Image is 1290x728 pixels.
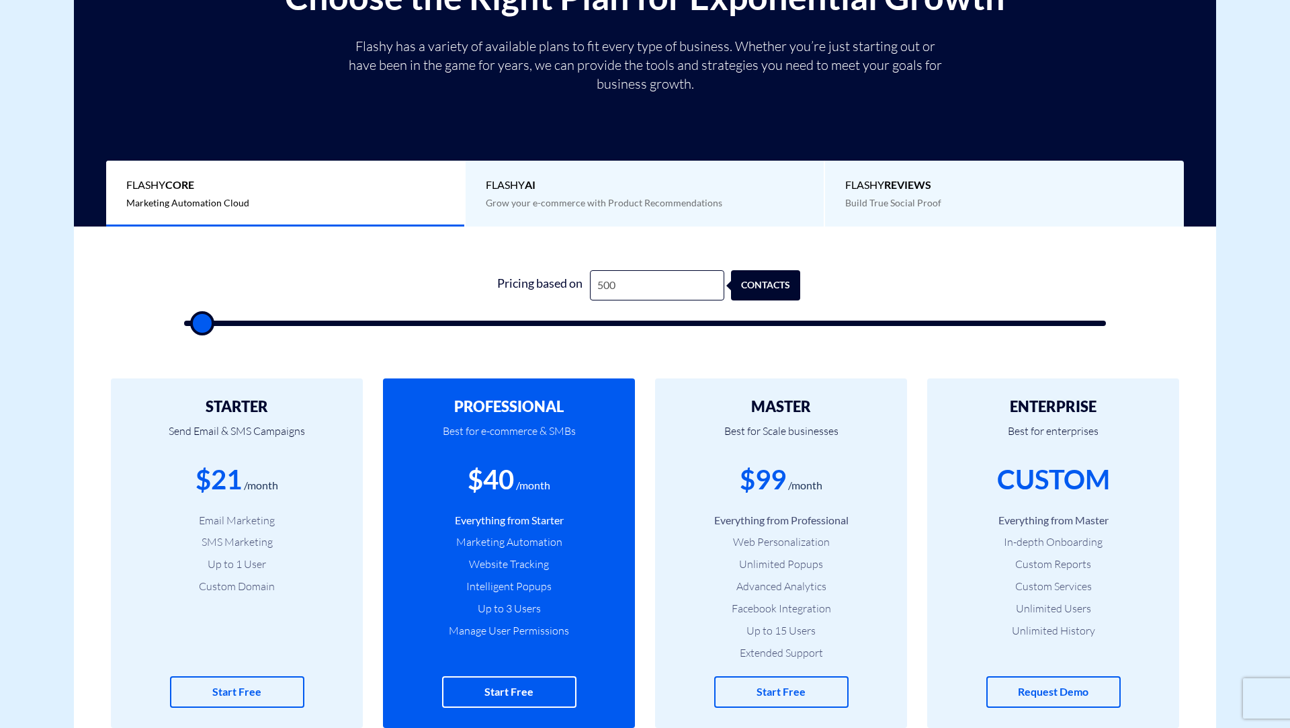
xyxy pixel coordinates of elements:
[742,270,812,300] div: contacts
[947,415,1159,460] p: Best for enterprises
[196,460,242,499] div: $21
[675,623,887,639] li: Up to 15 Users
[947,623,1159,639] li: Unlimited History
[403,513,615,528] li: Everything from Starter
[947,399,1159,415] h2: ENTERPRISE
[986,676,1121,708] a: Request Demo
[489,270,590,300] div: Pricing based on
[126,197,249,208] span: Marketing Automation Cloud
[675,513,887,528] li: Everything from Professional
[131,513,343,528] li: Email Marketing
[170,676,304,708] a: Start Free
[131,534,343,550] li: SMS Marketing
[947,534,1159,550] li: In-depth Onboarding
[131,415,343,460] p: Send Email & SMS Campaigns
[403,534,615,550] li: Marketing Automation
[947,513,1159,528] li: Everything from Master
[165,178,194,191] b: Core
[403,601,615,616] li: Up to 3 Users
[403,399,615,415] h2: PROFESSIONAL
[516,478,550,493] div: /month
[343,37,947,93] p: Flashy has a variety of available plans to fit every type of business. Whether you’re just starti...
[126,177,444,193] span: Flashy
[244,478,278,493] div: /month
[403,415,615,460] p: Best for e-commerce & SMBs
[675,415,887,460] p: Best for Scale businesses
[675,399,887,415] h2: MASTER
[714,676,849,708] a: Start Free
[468,460,514,499] div: $40
[675,579,887,594] li: Advanced Analytics
[131,399,343,415] h2: STARTER
[131,579,343,594] li: Custom Domain
[788,478,822,493] div: /month
[884,178,931,191] b: REVIEWS
[740,460,786,499] div: $99
[997,460,1110,499] div: CUSTOM
[675,601,887,616] li: Facebook Integration
[131,557,343,572] li: Up to 1 User
[947,601,1159,616] li: Unlimited Users
[947,579,1159,594] li: Custom Services
[845,177,1164,193] span: Flashy
[486,197,722,208] span: Grow your e-commerce with Product Recommendations
[442,676,576,708] a: Start Free
[486,177,804,193] span: Flashy
[675,534,887,550] li: Web Personalization
[525,178,535,191] b: AI
[675,645,887,661] li: Extended Support
[675,557,887,572] li: Unlimited Popups
[845,197,941,208] span: Build True Social Proof
[403,579,615,594] li: Intelligent Popups
[947,557,1159,572] li: Custom Reports
[403,557,615,572] li: Website Tracking
[403,623,615,639] li: Manage User Permissions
